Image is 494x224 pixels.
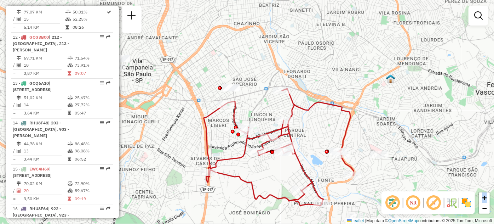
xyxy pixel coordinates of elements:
[222,84,240,91] div: Atividade não roteirizada - SERV SEMPRE COMERCIO
[17,103,21,107] i: Total de Atividades
[74,147,110,155] td: 98,08%
[479,192,490,203] a: Zoom in
[425,194,442,211] span: Exibir rótulo
[74,156,110,163] td: 06:52
[23,16,65,23] td: 15
[74,70,110,77] td: 09:07
[74,180,110,187] td: 72,90%
[106,206,110,211] em: Rota exportada
[17,96,21,100] i: Distância Total
[482,204,487,213] span: −
[446,197,457,208] img: Fluxo de ruas
[65,17,71,21] i: % de utilização da cubagem
[23,195,67,202] td: 3,50 KM
[17,56,21,60] i: Distância Total
[106,81,110,85] em: Rota exportada
[23,70,67,77] td: 3,87 KM
[68,142,73,146] i: % de utilização do peso
[471,9,486,23] a: Exibir filtros
[13,80,52,92] span: 13 -
[23,94,67,101] td: 51,02 KM
[384,194,401,211] span: Exibir deslocamento
[13,187,16,194] td: /
[13,80,52,92] span: | [STREET_ADDRESS]
[29,206,48,211] span: RHU8F64
[370,151,388,158] div: Atividade não roteirizada - LA CASA DO TRIGO PAD
[347,213,365,220] div: Atividade não roteirizada - MERCADO G. SOUZA LTD
[17,142,21,146] i: Distância Total
[68,189,73,193] i: % de utilização da cubagem
[13,166,52,178] span: | [STREET_ADDRESS]
[17,181,21,186] i: Distância Total
[23,140,67,147] td: 44,78 KM
[23,180,67,187] td: 70,02 KM
[386,74,395,83] img: DS Teste
[23,147,67,155] td: 13
[13,156,16,163] td: =
[23,55,67,62] td: 69,71 KM
[106,167,110,171] em: Rota exportada
[74,94,110,101] td: 25,67%
[17,10,21,14] i: Distância Total
[345,218,494,224] div: Map data © contributors,© 2025 TomTom, Microsoft
[29,120,48,125] span: RHU8F48
[23,24,65,31] td: 5,14 KM
[74,195,110,202] td: 09:19
[106,35,110,39] em: Rota exportada
[74,140,110,147] td: 86,48%
[125,9,139,24] a: Nova sessão e pesquisa
[68,56,73,60] i: % de utilização do peso
[482,193,487,202] span: +
[17,63,21,67] i: Total de Atividades
[13,206,69,224] span: | 922 - [GEOGRAPHIC_DATA], 923 - [GEOGRAPHIC_DATA]
[461,197,472,208] img: Exibir/Ocultar setores
[29,80,49,86] span: GCQ6A10
[100,35,104,39] em: Opções
[106,121,110,125] em: Rota exportada
[23,156,67,163] td: 3,44 KM
[347,218,364,223] a: Leaflet
[13,62,16,69] td: /
[13,70,16,77] td: =
[100,167,104,171] em: Opções
[112,55,130,62] div: Atividade não roteirizada - SUPER MERCADO ESTREL
[68,63,73,67] i: % de utilização da cubagem
[107,10,111,14] i: Rota otimizada
[74,55,110,62] td: 71,54%
[23,101,67,108] td: 14
[13,34,69,52] span: | 212 - [GEOGRAPHIC_DATA], 213 - [PERSON_NAME]
[13,120,69,138] span: | 203 - [GEOGRAPHIC_DATA], 903 - [PERSON_NAME]
[17,149,21,153] i: Total de Atividades
[29,34,49,40] span: GCG3B00
[72,9,107,16] td: 50,01%
[68,181,73,186] i: % de utilização do peso
[68,96,73,100] i: % de utilização do peso
[74,110,110,117] td: 05:47
[68,71,71,75] i: Tempo total em rota
[29,166,49,172] span: EWC4H69
[479,203,490,214] a: Zoom out
[100,206,104,211] em: Opções
[13,195,16,202] td: =
[405,194,422,211] span: Ocultar NR
[68,103,73,107] i: % de utilização da cubagem
[68,157,71,161] i: Tempo total em rota
[72,16,107,23] td: 52,25%
[100,81,104,85] em: Opções
[74,101,110,108] td: 27,72%
[17,189,21,193] i: Total de Atividades
[74,62,110,69] td: 73,91%
[13,34,69,52] span: 12 -
[13,24,16,31] td: =
[74,187,110,194] td: 89,67%
[23,62,67,69] td: 18
[13,166,52,178] span: 15 -
[65,25,69,29] i: Tempo total em rota
[13,120,69,138] span: 14 -
[13,16,16,23] td: /
[68,149,73,153] i: % de utilização da cubagem
[13,101,16,108] td: /
[13,110,16,117] td: =
[65,10,71,14] i: % de utilização do peso
[23,9,65,16] td: 77,07 KM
